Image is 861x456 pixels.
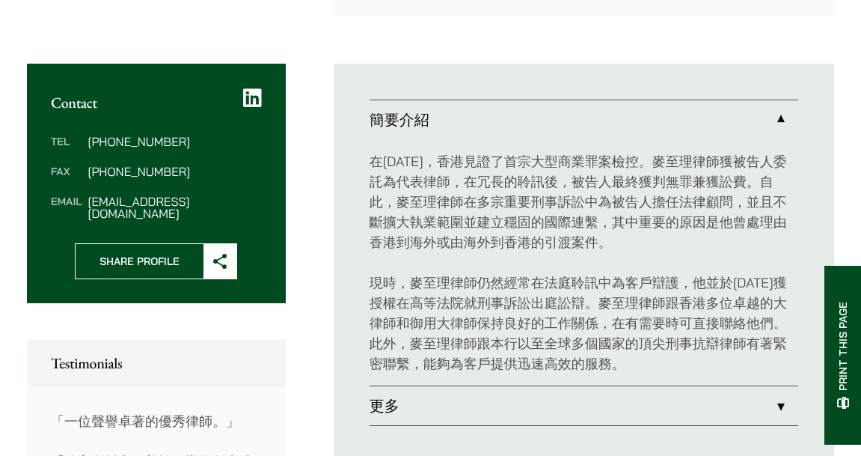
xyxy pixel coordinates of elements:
dd: [PHONE_NUMBER] [88,136,261,148]
dt: Tel [51,136,82,165]
p: 現時，麥至理律師仍然經常在法庭聆訊中為客戶辯護，他並於[DATE]獲授權在高等法院就刑事訴訟出庭訟辯。麥至理律師跟香港多位卓越的大律師和御用大律師保持良好的工作關係，在有需要時可直接聯絡他們。此... [370,273,798,374]
dd: [PHONE_NUMBER] [88,165,261,177]
button: Share Profile [75,243,237,279]
a: LinkedIn [243,88,262,109]
p: 在[DATE]，香港見證了首宗大型商業罪案檢控。麥至理律師獲被告人委託為代表律師，在冗長的聆訊後，被告人最終獲判無罪兼獲訟費。自此，麥至理律師在多宗重要刑事訴訟中為被告人擔任法律顧問，並且不斷擴... [370,151,798,252]
dt: Fax [51,165,82,195]
p: 「一位聲譽卓著的優秀律師。」 [51,411,262,431]
h2: Testimonials [51,354,262,372]
div: 簡要介紹 [370,139,798,386]
a: 更多 [370,386,798,425]
a: 簡要介紹 [370,100,798,139]
span: Share Profile [76,244,203,279]
dd: [EMAIL_ADDRESS][DOMAIN_NAME] [88,195,261,219]
dt: Email [51,195,82,219]
h2: Contact [51,94,262,112]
